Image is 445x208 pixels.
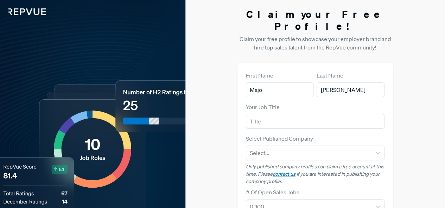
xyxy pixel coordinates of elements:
input: Last Name [317,82,384,97]
label: First Name [246,71,273,80]
p: Claim your free profile to showcase your employer brand and hire top sales talent from the RepVue... [237,35,393,52]
label: # Of Open Sales Jobs [246,188,299,196]
input: Title [246,114,385,129]
label: Select Published Company [246,134,313,143]
label: Last Name [317,71,343,80]
input: First Name [246,82,314,97]
p: Only published company profiles can claim a free account at this time. Please if you are interest... [246,163,385,185]
h3: Claim your Free Profile! [237,8,393,32]
label: Your Job Title [246,103,280,111]
a: contact us [273,171,295,177]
